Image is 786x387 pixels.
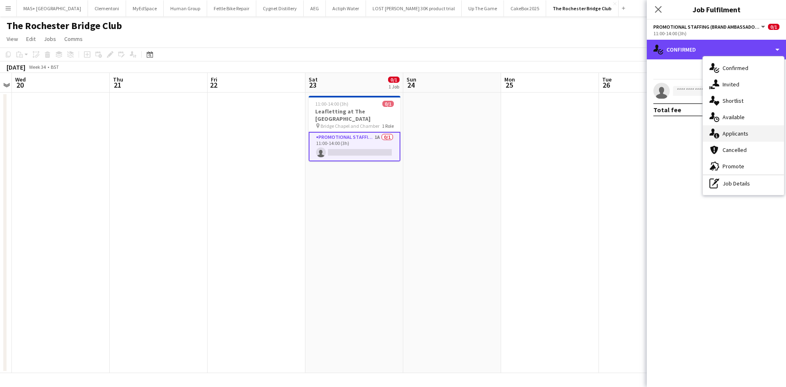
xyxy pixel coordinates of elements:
span: Comms [64,35,83,43]
div: Confirmed [647,40,786,59]
span: 24 [405,80,416,90]
a: Jobs [41,34,59,44]
app-card-role: Promotional Staffing (Brand Ambassadors)1A0/111:00-14:00 (3h) [309,132,400,161]
span: 20 [14,80,26,90]
button: Actiph Water [326,0,366,16]
div: Cancelled [703,142,784,158]
button: MyEdSpace [126,0,164,16]
div: Promote [703,158,784,174]
button: The Rochester Bridge Club [546,0,619,16]
span: 26 [601,80,612,90]
div: BST [51,64,59,70]
button: Promotional Staffing (Brand Ambassadors) [653,24,766,30]
app-job-card: 11:00-14:00 (3h)0/1Leafletting at The [GEOGRAPHIC_DATA] Bridge Chapel and Chamber1 RolePromotiona... [309,96,400,161]
span: 21 [112,80,123,90]
button: Up The Game [462,0,504,16]
span: 22 [210,80,217,90]
button: LOST [PERSON_NAME] 30K product trial [366,0,462,16]
span: 0/1 [382,101,394,107]
span: Mon [504,76,515,83]
span: 1 Role [382,123,394,129]
span: Sun [407,76,416,83]
button: CakeBox 2025 [504,0,546,16]
span: 11:00-14:00 (3h) [315,101,348,107]
div: Available [703,109,784,125]
span: View [7,35,18,43]
span: 0/1 [768,24,779,30]
span: Wed [15,76,26,83]
div: 1 Job [388,84,399,90]
span: 0/1 [388,77,400,83]
a: Edit [23,34,39,44]
span: Sat [309,76,318,83]
span: Edit [26,35,36,43]
span: Fri [211,76,217,83]
span: 25 [503,80,515,90]
button: Clementoni [88,0,126,16]
a: Comms [61,34,86,44]
span: Week 34 [27,64,47,70]
h3: Job Fulfilment [647,4,786,15]
h3: Leafletting at The [GEOGRAPHIC_DATA] [309,108,400,122]
a: View [3,34,21,44]
div: Shortlist [703,93,784,109]
div: Confirmed [703,60,784,76]
div: Job Details [703,175,784,192]
span: Thu [113,76,123,83]
span: 23 [307,80,318,90]
div: Total fee [653,106,681,114]
span: Tue [602,76,612,83]
span: Promotional Staffing (Brand Ambassadors) [653,24,760,30]
button: Cygnet Distillery [256,0,304,16]
div: 11:00-14:00 (3h) [653,30,779,36]
button: Human Group [164,0,207,16]
h1: The Rochester Bridge Club [7,20,122,32]
div: Applicants [703,125,784,142]
span: Bridge Chapel and Chamber [321,123,379,129]
button: MAS+ [GEOGRAPHIC_DATA] [17,0,88,16]
button: Fettle Bike Repair [207,0,256,16]
div: Invited [703,76,784,93]
div: [DATE] [7,63,25,71]
span: Jobs [44,35,56,43]
button: AEG [304,0,326,16]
